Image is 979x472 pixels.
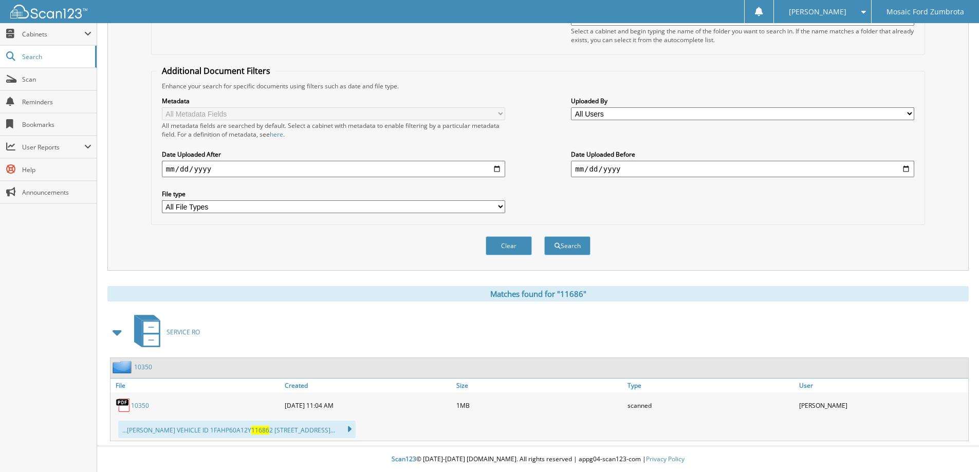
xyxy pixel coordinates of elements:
div: scanned [625,395,797,416]
span: Help [22,165,91,174]
span: Bookmarks [22,120,91,129]
a: Created [282,379,454,392]
span: Mosaic Ford Zumbrota [886,9,964,15]
label: Date Uploaded Before [571,150,914,159]
div: ...[PERSON_NAME] VEHICLE ID 1FAHP60A12Y 2 [STREET_ADDRESS]... [118,421,356,438]
label: Metadata [162,97,505,105]
a: 10350 [131,401,149,410]
div: Enhance your search for specific documents using filters such as date and file type. [157,82,919,90]
a: File [110,379,282,392]
span: Scan123 [392,455,416,463]
div: All metadata fields are searched by default. Select a cabinet with metadata to enable filtering b... [162,121,505,139]
div: Select a cabinet and begin typing the name of the folder you want to search in. If the name match... [571,27,914,44]
a: Type [625,379,797,392]
span: Scan [22,75,91,84]
span: Cabinets [22,30,84,39]
button: Search [544,236,590,255]
label: Uploaded By [571,97,914,105]
span: Search [22,52,90,61]
input: end [571,161,914,177]
div: 1MB [454,395,625,416]
span: SERVICE RO [167,328,200,336]
a: 10350 [134,363,152,371]
a: here [270,130,283,139]
a: Privacy Policy [646,455,685,463]
label: File type [162,190,505,198]
img: folder2.png [113,361,134,373]
span: [PERSON_NAME] [789,9,846,15]
span: User Reports [22,143,84,152]
span: Reminders [22,98,91,106]
label: Date Uploaded After [162,150,505,159]
iframe: Chat Widget [928,423,979,472]
input: start [162,161,505,177]
div: Matches found for "11686" [107,286,969,301]
legend: Additional Document Filters [157,65,275,77]
div: [PERSON_NAME] [797,395,968,416]
div: [DATE] 11:04 AM [282,395,454,416]
a: User [797,379,968,392]
img: PDF.png [116,398,131,413]
img: scan123-logo-white.svg [10,5,87,18]
span: Announcements [22,188,91,197]
div: © [DATE]-[DATE] [DOMAIN_NAME]. All rights reserved | appg04-scan123-com | [97,447,979,472]
span: 11686 [251,426,269,435]
a: Size [454,379,625,392]
button: Clear [486,236,532,255]
a: SERVICE RO [128,312,200,352]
